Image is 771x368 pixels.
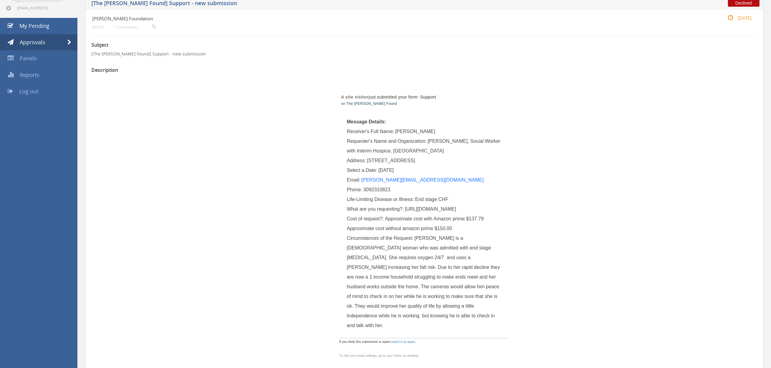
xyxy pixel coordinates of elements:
span: [EMAIL_ADDRESS][DOMAIN_NAME] [17,5,69,10]
span: [STREET_ADDRESS] [367,158,415,163]
span: Life-Limiting Disease or Illness: [347,197,414,202]
span: Phone: [347,187,362,192]
span: [PERSON_NAME], Social Worker with Interim Hospice, [GEOGRAPHIC_DATA] [347,139,502,153]
span: just submitted your form: Support [341,95,436,99]
span: Receiver's Full Name: [347,129,394,134]
a: The [PERSON_NAME] Found [346,102,397,106]
span: Circumstances of the Request: [347,236,413,241]
strong: A site visitor [341,95,369,99]
span: [PERSON_NAME] [395,129,435,134]
span: [DATE] [379,168,394,173]
span: [URL][DOMAIN_NAME] [405,206,456,212]
h4: [PERSON_NAME] Foundation [92,16,646,21]
span: Approximate cost with Amazon prime $137.79 Approximate cost without amazon prime $150.00 [347,216,485,231]
a: report it as spam [391,340,415,343]
span: My Pending [19,22,49,29]
span: To edit your email settings, go to your Inbox on desktop. [339,354,419,357]
span: Panels [20,55,37,62]
span: Reports [20,71,39,79]
span: Requester's Name and Organization: [347,139,427,144]
h3: Description [91,68,757,73]
p: [The [PERSON_NAME] Found] Support - new submission [91,51,757,57]
h3: Subject [91,42,757,48]
small: [DATE] [92,25,104,29]
span: Email: [347,177,360,182]
span: Address: [347,158,366,163]
span: If you think this submission is spam, . [339,340,416,344]
h5: [The [PERSON_NAME] Found] Support - new submission [91,0,559,8]
span: on [341,102,345,106]
span: [PERSON_NAME] is a [DEMOGRAPHIC_DATA] woman who was admitted with end stage [MEDICAL_DATA]. She r... [347,236,501,328]
span: 3092310823 [363,187,390,192]
span: Cost of request?: [347,216,384,221]
span: End stage CHF [415,197,448,202]
small: 2 comments... [116,25,156,29]
span: Select a Date: [347,168,378,173]
span: What are you requesting?: [347,206,404,212]
span: Log out [19,88,39,95]
span: Message Details: [347,119,386,124]
small: [DATE] [721,15,752,21]
span: Approvals [20,38,45,46]
a: [PERSON_NAME][EMAIL_ADDRESS][DOMAIN_NAME] [362,177,484,182]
